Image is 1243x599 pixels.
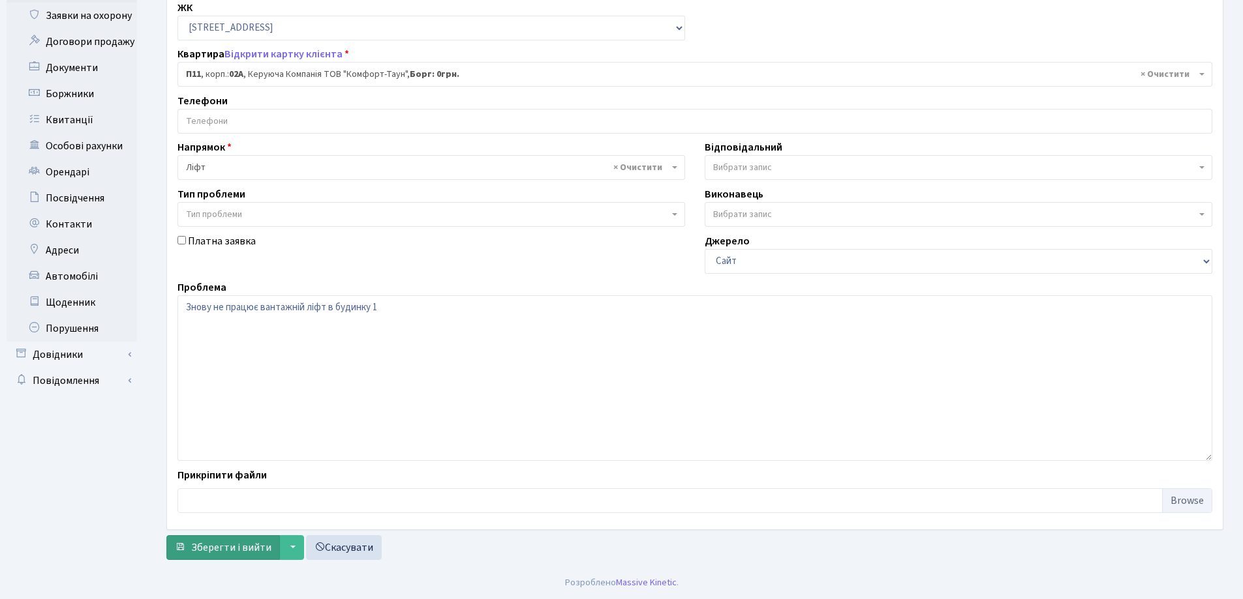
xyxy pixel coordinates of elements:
div: Розроблено . [565,576,679,590]
label: Проблема [177,280,226,295]
span: Видалити всі елементи [1141,68,1189,81]
label: Платна заявка [188,233,256,249]
a: Документи [7,55,137,81]
a: Особові рахунки [7,133,137,159]
a: Автомобілі [7,263,137,289]
span: Ліфт [186,161,669,174]
label: Тип проблеми [177,186,245,202]
span: Вибрати запис [713,161,772,174]
a: Відкрити картку клієнта [224,47,343,61]
b: Борг: 0грн. [410,68,459,81]
a: Щоденник [7,289,137,315]
label: Відповідальний [705,139,782,155]
button: Зберегти і вийти [166,535,280,560]
b: П11 [186,68,201,81]
a: Порушення [7,315,137,342]
span: Зберегти і вийти [191,540,271,555]
label: Виконавець [705,186,763,202]
input: Телефони [178,110,1212,133]
label: Прикріпити файли [177,467,267,483]
label: Напрямок [177,139,232,155]
span: <b>П11</b>, корп.: <b>02А</b>, Керуюча Компанія ТОВ "Комфорт-Таун", <b>Борг: 0грн.</b> [177,62,1212,87]
span: Видалити всі елементи [613,161,662,174]
a: Massive Kinetic [616,576,677,589]
a: Орендарі [7,159,137,185]
a: Посвідчення [7,185,137,211]
span: Тип проблеми [186,208,242,221]
span: <b>П11</b>, корп.: <b>02А</b>, Керуюча Компанія ТОВ "Комфорт-Таун", <b>Борг: 0грн.</b> [186,68,1196,81]
a: Довідники [7,342,137,368]
label: Телефони [177,93,228,109]
a: Квитанції [7,107,137,133]
a: Адреси [7,237,137,263]
a: Договори продажу [7,29,137,55]
a: Боржники [7,81,137,107]
label: Джерело [705,233,750,249]
a: Контакти [7,211,137,237]
label: Квартира [177,46,349,62]
a: Скасувати [306,535,382,560]
a: Заявки на охорону [7,3,137,29]
b: 02А [229,68,243,81]
a: Повідомлення [7,368,137,394]
textarea: Знову не працює вантажній ліфт в будинку 1 [177,295,1212,461]
span: Ліфт [177,155,685,180]
span: Вибрати запис [713,208,772,221]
